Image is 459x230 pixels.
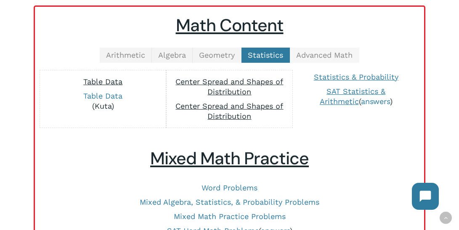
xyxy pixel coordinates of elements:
[152,48,193,63] a: Algebra
[150,147,309,170] u: Mixed Math Practice
[403,174,447,218] iframe: Chatbot
[175,77,283,96] span: Center Spread and Shapes of Distribution
[83,91,122,100] a: Table Data
[199,51,235,59] span: Geometry
[158,51,186,59] span: Algebra
[290,48,359,63] a: Advanced Math
[361,97,390,106] a: answers
[176,14,284,37] u: Math Content
[320,87,386,106] a: SAT Statistics & Arithmetic
[296,51,353,59] span: Advanced Math
[297,86,416,107] p: ( )
[44,91,162,111] p: (Kuta)
[241,48,290,63] a: Statistics
[175,102,283,120] span: Center Spread and Shapes of Distribution
[193,48,241,63] a: Geometry
[248,51,283,59] span: Statistics
[140,198,319,206] a: Mixed Algebra, Statistics, & Probability Problems
[174,212,286,221] a: Mixed Math Practice Problems
[106,51,145,59] span: Arithmetic
[202,183,257,192] a: Word Problems
[100,48,152,63] a: Arithmetic
[83,77,122,86] span: Table Data
[314,72,398,81] a: Statistics & Probability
